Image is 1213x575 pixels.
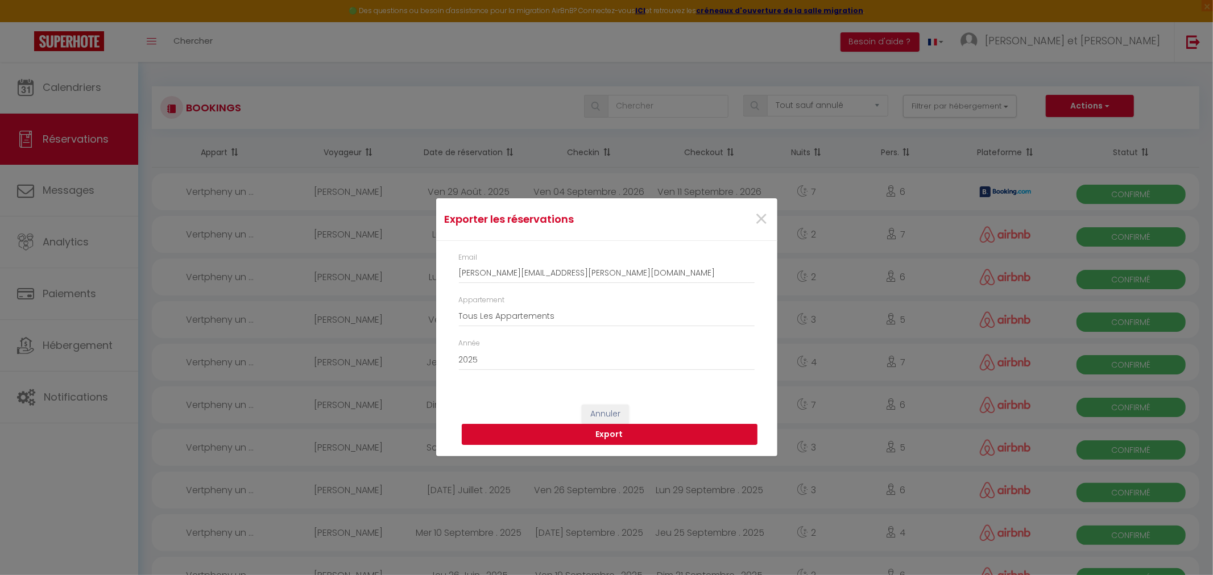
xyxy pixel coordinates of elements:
[755,202,769,236] span: ×
[582,405,629,424] button: Annuler
[459,252,478,263] label: Email
[459,338,481,349] label: Année
[445,211,656,227] h4: Exporter les réservations
[459,295,505,306] label: Appartement
[462,424,757,445] button: Export
[1165,524,1204,566] iframe: Chat
[755,207,769,232] button: Close
[9,5,43,39] button: Ouvrir le widget de chat LiveChat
